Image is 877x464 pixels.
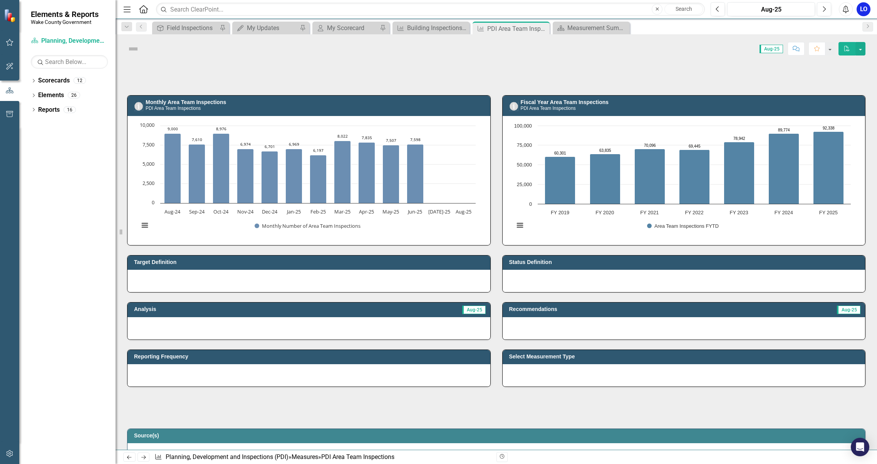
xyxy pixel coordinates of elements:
[685,210,703,215] text: FY 2022
[213,208,229,215] text: Oct-24
[38,76,70,85] a: Scorecards
[154,23,218,33] a: Field Inspections
[140,121,154,128] text: 10,000
[545,156,575,204] path: FY 2019, 60,301. Area Team Inspections FYTD.
[213,133,230,203] path: Oct-24, 8,976. Monthly Number of Area Team Inspections.
[529,201,532,207] text: 0
[550,210,569,215] text: FY 2019
[255,222,361,229] button: Show Monthly Number of Area Team Inspections
[156,3,705,16] input: Search ClearPoint...
[135,122,483,237] div: Chart. Highcharts interactive chart.
[146,106,201,111] small: PDI Area Team Inspections
[321,453,394,461] div: PDI Area Team Inspections
[383,145,399,203] path: May-25, 7,507. Monthly Number of Area Team Inspections.
[724,142,754,204] path: FY 2023, 78,942. Area Team Inspections FYTD.
[74,77,86,84] div: 12
[362,135,372,140] text: 7,835
[192,137,202,142] text: 7,610
[359,208,374,215] text: Apr-25
[234,23,298,33] a: My Updates
[139,220,150,230] button: View chart menu, Chart
[774,210,793,215] text: FY 2024
[327,23,378,33] div: My Scorecard
[64,106,76,113] div: 16
[595,210,614,215] text: FY 2020
[237,208,254,215] text: Nov-24
[31,37,108,45] a: Planning, Development and Inspections (PDI)
[135,122,480,237] svg: Interactive chart
[819,210,837,215] text: FY 2025
[237,149,254,203] path: Nov-24, 6,974. Monthly Number of Area Team Inspections.
[590,154,620,204] path: FY 2020, 63,835. Area Team Inspections FYTD.
[410,137,421,142] text: 7,598
[634,149,665,204] path: FY 2021, 70,096. Area Team Inspections FYTD.
[38,106,60,114] a: Reports
[314,23,378,33] a: My Scorecard
[168,126,178,131] text: 9,000
[567,23,628,33] div: Measurement Summary
[189,144,205,203] path: Sep-24, 7,610. Monthly Number of Area Team Inspections.
[555,23,628,33] a: Measurement Summary
[4,9,17,22] img: ClearPoint Strategy
[510,122,858,237] div: Chart. Highcharts interactive chart.
[240,141,251,147] text: 6,974
[38,91,64,100] a: Elements
[407,23,468,33] div: Building Inspections, Total
[167,23,218,33] div: Field Inspections
[359,142,375,203] path: Apr-25, 7,835. Monthly Number of Area Team Inspections.
[262,151,278,203] path: Dec-24, 6,701. Monthly Number of Area Team Inspections.
[265,144,275,149] text: 6,701
[134,259,486,265] h3: Target Definition
[286,149,302,203] path: Jan-25, 6,969. Monthly Number of Area Team Inspections.
[394,23,468,33] a: Building Inspections, Total
[644,143,656,148] text: 70,096
[487,24,548,34] div: PDI Area Team Inspections
[134,433,861,439] h3: Source(s)
[310,208,326,215] text: Feb-25
[337,133,348,139] text: 8,022
[729,210,748,215] text: FY 2023
[509,354,862,360] h3: Select Measurement Type
[509,102,518,111] img: Information Only
[851,438,869,456] div: Open Intercom Messenger
[521,106,576,111] small: PDI Area Team Inspections
[262,208,278,215] text: Dec-24
[664,4,703,15] button: Search
[510,122,855,237] svg: Interactive chart
[730,5,812,14] div: Aug-25
[68,92,80,99] div: 26
[334,141,351,203] path: Mar-25, 8,022. Monthly Number of Area Team Inspections.
[382,208,399,215] text: May-25
[292,453,318,461] a: Measures
[514,123,532,129] text: 100,000
[143,160,154,167] text: 5,000
[247,23,298,33] div: My Updates
[134,306,302,312] h3: Analysis
[823,126,835,130] text: 92,338
[143,180,154,187] text: 2,500
[516,142,532,148] text: 75,000
[509,259,862,265] h3: Status Definition
[733,136,745,141] text: 78,942
[407,144,424,203] path: Jun-25, 7,598. Monthly Number of Area Team Inspections.
[146,99,226,105] a: Monthly Area Team Inspections
[813,131,843,204] path: FY 2025, 92,338. Area Team Inspections FYTD.
[127,43,139,55] img: Not Defined
[31,55,108,69] input: Search Below...
[31,19,99,25] small: Wake County Government
[456,208,471,215] text: Aug-25
[837,306,860,314] span: Aug-25
[407,208,422,215] text: Jun-25
[143,141,154,148] text: 7,500
[647,223,719,229] button: Show Area Team Inspections FYTD
[679,150,709,204] path: FY 2022, 69,445. Area Team Inspections FYTD.
[516,182,532,187] text: 25,000
[286,208,301,215] text: Jan-25
[727,2,815,16] button: Aug-25
[689,144,701,148] text: 69,445
[134,354,486,360] h3: Reporting Frequency
[676,6,692,12] span: Search
[334,208,350,215] text: Mar-25
[386,138,396,143] text: 7,507
[164,133,181,203] path: Aug-24, 9,000. Monthly Number of Area Team Inspections.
